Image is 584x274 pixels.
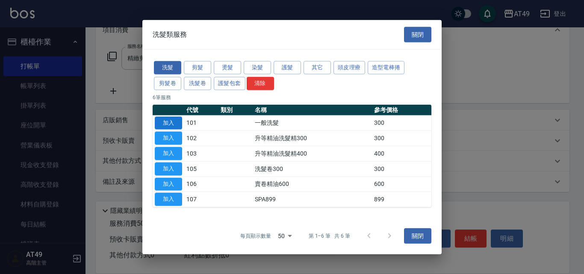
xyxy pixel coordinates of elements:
[368,61,405,74] button: 造型電棒捲
[253,177,372,192] td: 賣卷精油600
[274,224,295,247] div: 50
[253,161,372,177] td: 洗髮卷300
[153,30,187,38] span: 洗髮類服務
[244,61,271,74] button: 染髮
[372,177,431,192] td: 600
[155,116,182,130] button: 加入
[155,162,182,175] button: 加入
[184,130,218,146] td: 102
[372,104,431,115] th: 參考價格
[372,115,431,131] td: 300
[333,61,365,74] button: 頭皮理療
[154,61,181,74] button: 洗髮
[155,177,182,191] button: 加入
[372,130,431,146] td: 300
[309,232,350,240] p: 第 1–6 筆 共 6 筆
[184,161,218,177] td: 105
[304,61,331,74] button: 其它
[253,130,372,146] td: 升等精油洗髮精300
[253,192,372,207] td: SPA899
[184,192,218,207] td: 107
[184,177,218,192] td: 106
[154,77,181,90] button: 剪髮卷
[184,146,218,161] td: 103
[184,104,218,115] th: 代號
[214,61,241,74] button: 燙髮
[372,192,431,207] td: 899
[274,61,301,74] button: 護髮
[155,132,182,145] button: 加入
[214,77,245,90] button: 護髮包套
[155,193,182,206] button: 加入
[404,228,431,244] button: 關閉
[184,61,211,74] button: 剪髮
[184,115,218,131] td: 101
[372,146,431,161] td: 400
[218,104,253,115] th: 類別
[404,27,431,42] button: 關閉
[253,115,372,131] td: 一般洗髮
[247,77,274,90] button: 清除
[253,104,372,115] th: 名稱
[253,146,372,161] td: 升等精油洗髮精400
[155,147,182,160] button: 加入
[240,232,271,240] p: 每頁顯示數量
[372,161,431,177] td: 300
[184,77,211,90] button: 洗髮卷
[153,93,431,101] p: 6 筆服務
